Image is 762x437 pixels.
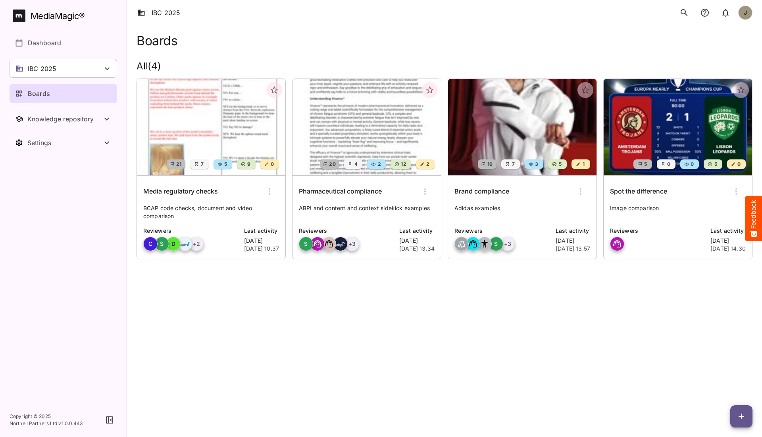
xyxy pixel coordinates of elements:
div: + 3 [345,237,359,251]
p: [DATE] 14.30 [710,245,746,253]
a: Dashboard [10,33,117,52]
img: Media regulatory checks [137,79,285,175]
div: S [155,237,169,251]
h6: Media regulatory checks [143,186,218,197]
span: 0 [737,160,741,168]
nav: Settings [10,133,117,152]
p: ABPI and content and context sidekick examples [299,204,435,220]
div: C [143,237,158,251]
span: 12 [400,160,406,168]
p: Reviewers [454,226,551,235]
p: BCAP code checks, document and video comparison [143,204,279,220]
p: [DATE] 13.34 [399,245,435,253]
span: 3 [534,160,538,168]
h6: Brand compliance [454,186,509,197]
p: [DATE] 10.37 [244,245,279,253]
h1: Boards [137,33,177,48]
div: MediaMagic ® [31,10,85,23]
p: Last activity [556,226,590,235]
div: J [738,6,752,20]
p: [DATE] [399,237,435,245]
a: Boards [10,84,117,103]
div: D [166,237,181,251]
p: Northell Partners Ltd v 1.0.0.443 [10,420,83,427]
button: notifications [697,5,713,21]
p: Copyright © 2025 [10,413,83,420]
span: 0 [270,160,274,168]
button: Toggle Settings [10,133,117,152]
button: Feedback [745,196,762,241]
a: MediaMagic® [13,10,117,22]
p: [DATE] [244,237,279,245]
p: Reviewers [610,226,706,235]
p: Image comparison [610,204,746,220]
p: Boards [28,89,50,98]
p: Reviewers [299,226,394,235]
div: S [489,237,503,251]
img: Spot the difference [604,79,752,175]
p: IBC 2025 [28,64,56,73]
p: Adidas examples [454,204,590,220]
p: Dashboard [28,38,61,48]
span: 5 [223,160,227,168]
span: 7 [200,160,204,168]
p: [DATE] [710,237,746,245]
button: search [676,5,692,21]
span: 2 [425,160,429,168]
img: Pharmaceutical compliance [292,79,441,175]
div: Knowledge repository [27,115,102,123]
div: + 3 [500,237,515,251]
p: Reviewers [143,226,239,235]
p: Last activity [244,226,279,235]
div: Settings [27,139,102,147]
span: 4 [354,160,358,168]
span: 16 [487,160,493,168]
span: 21 [175,160,182,168]
h6: Spot the difference [610,186,667,197]
button: notifications [718,5,733,21]
nav: Knowledge repository [10,109,117,128]
span: 2 [377,160,381,168]
div: + 2 [189,237,204,251]
p: [DATE] [556,237,590,245]
div: S [299,237,313,251]
h2: All ( 4 ) [137,61,752,72]
span: 5 [558,160,562,168]
button: Toggle Knowledge repository [10,109,117,128]
span: 5 [714,160,717,168]
span: 0 [690,160,694,168]
p: Last activity [399,226,435,235]
span: 0 [666,160,670,168]
span: 7 [511,160,515,168]
span: 5 [643,160,647,168]
span: 9 [246,160,250,168]
p: Last activity [710,226,746,235]
span: 1 [582,160,585,168]
p: [DATE] 13.57 [556,245,590,253]
img: Brand compliance [448,79,597,175]
span: 20 [328,160,336,168]
h6: Pharmaceutical compliance [299,186,382,197]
